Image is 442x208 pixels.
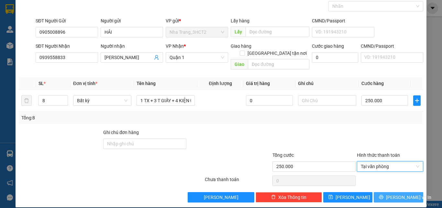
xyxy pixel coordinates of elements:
button: delete [21,95,32,106]
div: Người gửi [101,17,163,24]
span: Tên hàng [137,81,156,86]
input: Dọc đường [248,59,309,69]
div: Người nhận [101,43,163,50]
span: Quận 1 [170,53,224,62]
span: plus [414,98,420,103]
span: user-add [154,55,159,60]
span: printer [379,195,383,200]
li: (c) 2017 [54,31,89,39]
span: [GEOGRAPHIC_DATA] tận nơi [245,50,309,57]
span: [PERSON_NAME] [204,194,238,201]
span: Nha Trang_3HCT2 [170,27,224,37]
div: SĐT Người Nhận [36,43,98,50]
input: Ghi Chú [298,95,356,106]
input: Dọc đường [246,27,309,37]
b: Phương Nam Express [8,42,36,84]
span: Định lượng [209,81,232,86]
img: logo.jpg [70,8,86,24]
span: Cước hàng [361,81,384,86]
span: delete [271,195,276,200]
b: [DOMAIN_NAME] [54,25,89,30]
button: deleteXóa Thông tin [256,192,322,202]
span: Lấy hàng [231,18,249,23]
span: Lấy [231,27,246,37]
label: Hình thức thanh toán [357,153,400,158]
div: VP gửi [166,17,228,24]
button: save[PERSON_NAME] [323,192,373,202]
button: printer[PERSON_NAME] và In [374,192,423,202]
span: Xóa Thông tin [278,194,306,201]
span: VP Nhận [166,43,184,49]
span: Bất kỳ [77,96,127,105]
label: Ghi chú đơn hàng [103,130,139,135]
div: Tổng: 8 [21,114,171,121]
input: VD: Bàn, Ghế [137,95,195,106]
span: SL [39,81,44,86]
div: CMND/Passport [312,17,374,24]
span: save [328,195,333,200]
span: Tại văn phòng [361,162,419,171]
div: Chưa thanh toán [204,176,272,187]
label: Cước giao hàng [312,43,344,49]
input: Ghi chú đơn hàng [103,139,186,149]
div: SĐT Người Gửi [36,17,98,24]
div: CMND/Passport [361,43,423,50]
span: Đơn vị tính [73,81,97,86]
button: [PERSON_NAME] [188,192,254,202]
span: Giao [231,59,248,69]
button: plus [413,95,421,106]
th: Ghi chú [295,77,359,90]
b: Gửi khách hàng [40,9,64,40]
span: Tổng cước [272,153,294,158]
input: Cước giao hàng [312,52,358,63]
span: Giá trị hàng [246,81,270,86]
span: Giao hàng [231,43,251,49]
span: [PERSON_NAME] và In [386,194,431,201]
input: 0 [246,95,293,106]
span: [PERSON_NAME] [336,194,370,201]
